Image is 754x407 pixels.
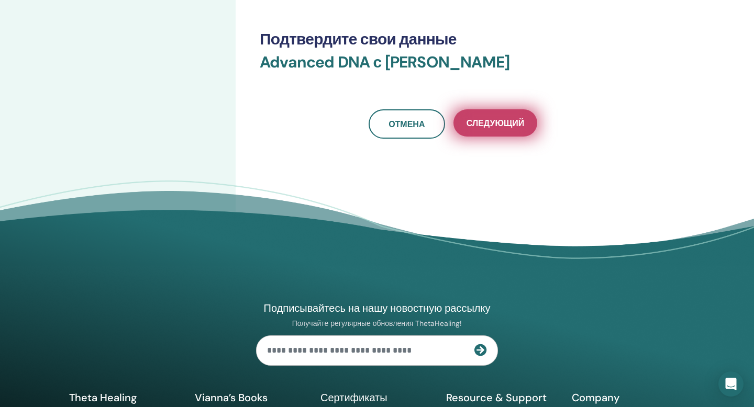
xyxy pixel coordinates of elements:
[467,118,524,129] span: Следующий
[320,391,434,404] h5: Сертификаты
[260,53,646,84] h3: Advanced DNA с [PERSON_NAME]
[446,391,559,404] h5: Resource & Support
[195,391,308,404] h5: Vianna’s Books
[256,301,498,315] h4: Подписывайтесь на нашу новостную рассылку
[718,371,744,397] div: Open Intercom Messenger
[572,391,685,404] h5: Company
[369,109,445,139] a: Отмена
[256,319,498,328] p: Получайте регулярные обновления ThetaHealing!
[389,119,425,130] span: Отмена
[260,30,646,49] h3: Подтвердите свои данные
[69,391,182,404] h5: Theta Healing
[453,109,537,137] button: Следующий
